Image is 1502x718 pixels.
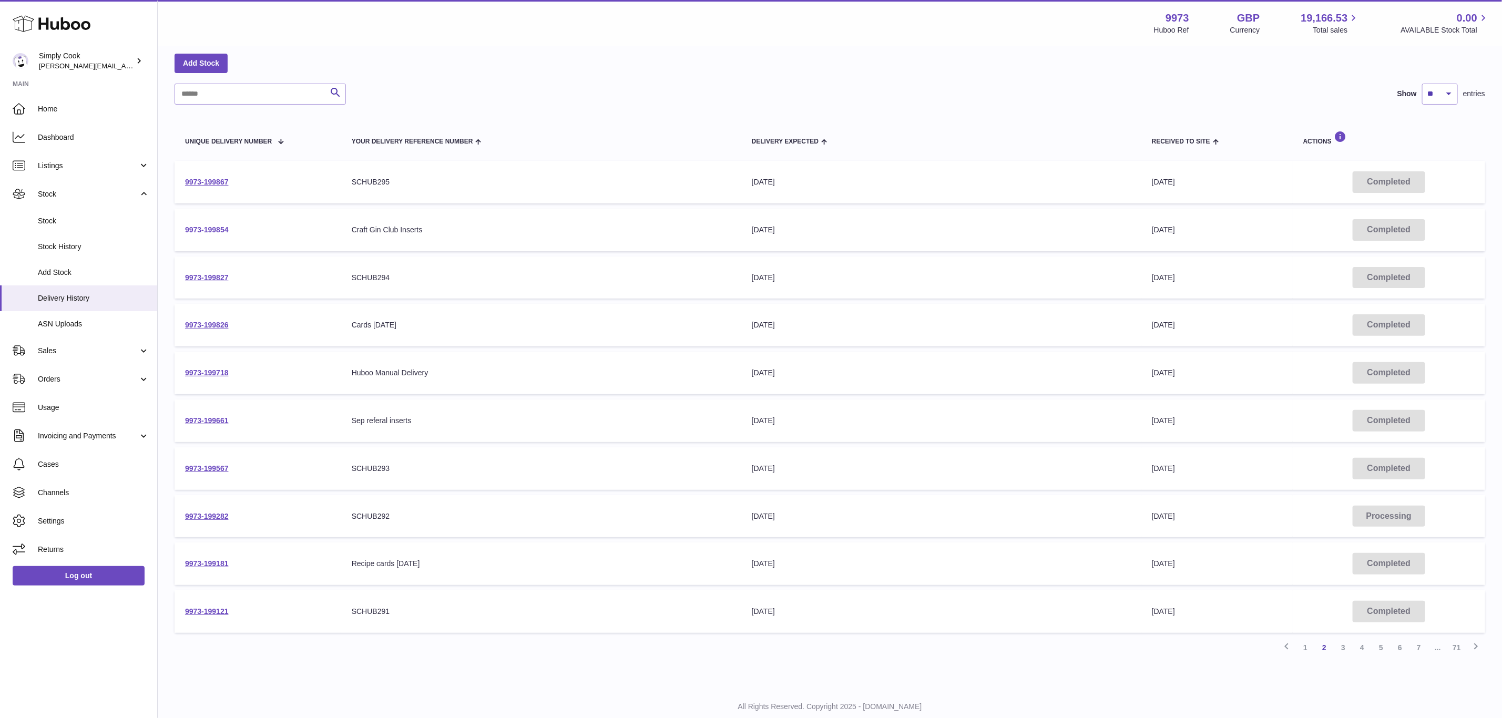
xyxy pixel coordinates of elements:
[1428,638,1447,657] span: ...
[1401,11,1489,35] a: 0.00 AVAILABLE Stock Total
[1301,11,1347,25] span: 19,166.53
[352,464,731,474] div: SCHUB293
[352,416,731,426] div: Sep referal inserts
[352,320,731,330] div: Cards [DATE]
[1152,559,1175,568] span: [DATE]
[1463,89,1485,99] span: entries
[1372,638,1391,657] a: 5
[1447,638,1466,657] a: 71
[38,216,149,226] span: Stock
[1237,11,1260,25] strong: GBP
[352,559,731,569] div: Recipe cards [DATE]
[352,225,731,235] div: Craft Gin Club Inserts
[185,273,229,282] a: 9973-199827
[38,268,149,278] span: Add Stock
[185,225,229,234] a: 9973-199854
[752,368,1131,378] div: [DATE]
[38,293,149,303] span: Delivery History
[1296,638,1315,657] a: 1
[1152,416,1175,425] span: [DATE]
[38,346,138,356] span: Sales
[1152,273,1175,282] span: [DATE]
[38,189,138,199] span: Stock
[38,161,138,171] span: Listings
[166,702,1494,712] p: All Rights Reserved. Copyright 2025 - [DOMAIN_NAME]
[352,177,731,187] div: SCHUB295
[752,559,1131,569] div: [DATE]
[1401,25,1489,35] span: AVAILABLE Stock Total
[1353,638,1372,657] a: 4
[752,416,1131,426] div: [DATE]
[13,53,28,69] img: emma@simplycook.com
[352,607,731,617] div: SCHUB291
[352,368,731,378] div: Huboo Manual Delivery
[752,138,819,145] span: Delivery Expected
[185,559,229,568] a: 9973-199181
[1391,638,1409,657] a: 6
[1313,25,1360,35] span: Total sales
[1152,321,1175,329] span: [DATE]
[1152,607,1175,616] span: [DATE]
[38,459,149,469] span: Cases
[1334,638,1353,657] a: 3
[185,464,229,473] a: 9973-199567
[38,319,149,329] span: ASN Uploads
[752,177,1131,187] div: [DATE]
[1457,11,1477,25] span: 0.00
[1152,178,1175,186] span: [DATE]
[752,273,1131,283] div: [DATE]
[38,488,149,498] span: Channels
[752,607,1131,617] div: [DATE]
[1154,25,1189,35] div: Huboo Ref
[1152,368,1175,377] span: [DATE]
[352,511,731,521] div: SCHUB292
[1315,638,1334,657] a: 2
[185,368,229,377] a: 9973-199718
[185,607,229,616] a: 9973-199121
[752,464,1131,474] div: [DATE]
[185,138,272,145] span: Unique Delivery Number
[175,54,228,73] a: Add Stock
[38,374,138,384] span: Orders
[1152,512,1175,520] span: [DATE]
[1152,464,1175,473] span: [DATE]
[38,516,149,526] span: Settings
[1397,89,1417,99] label: Show
[1409,638,1428,657] a: 7
[1301,11,1360,35] a: 19,166.53 Total sales
[38,403,149,413] span: Usage
[38,431,138,441] span: Invoicing and Payments
[39,61,211,70] span: [PERSON_NAME][EMAIL_ADDRESS][DOMAIN_NAME]
[352,138,473,145] span: Your Delivery Reference Number
[185,321,229,329] a: 9973-199826
[185,512,229,520] a: 9973-199282
[752,511,1131,521] div: [DATE]
[38,132,149,142] span: Dashboard
[185,416,229,425] a: 9973-199661
[752,225,1131,235] div: [DATE]
[1230,25,1260,35] div: Currency
[752,320,1131,330] div: [DATE]
[13,566,145,585] a: Log out
[38,104,149,114] span: Home
[39,51,134,71] div: Simply Cook
[1152,225,1175,234] span: [DATE]
[1303,131,1475,145] div: Actions
[352,273,731,283] div: SCHUB294
[1166,11,1189,25] strong: 9973
[185,178,229,186] a: 9973-199867
[1152,138,1210,145] span: Received to Site
[38,242,149,252] span: Stock History
[38,545,149,555] span: Returns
